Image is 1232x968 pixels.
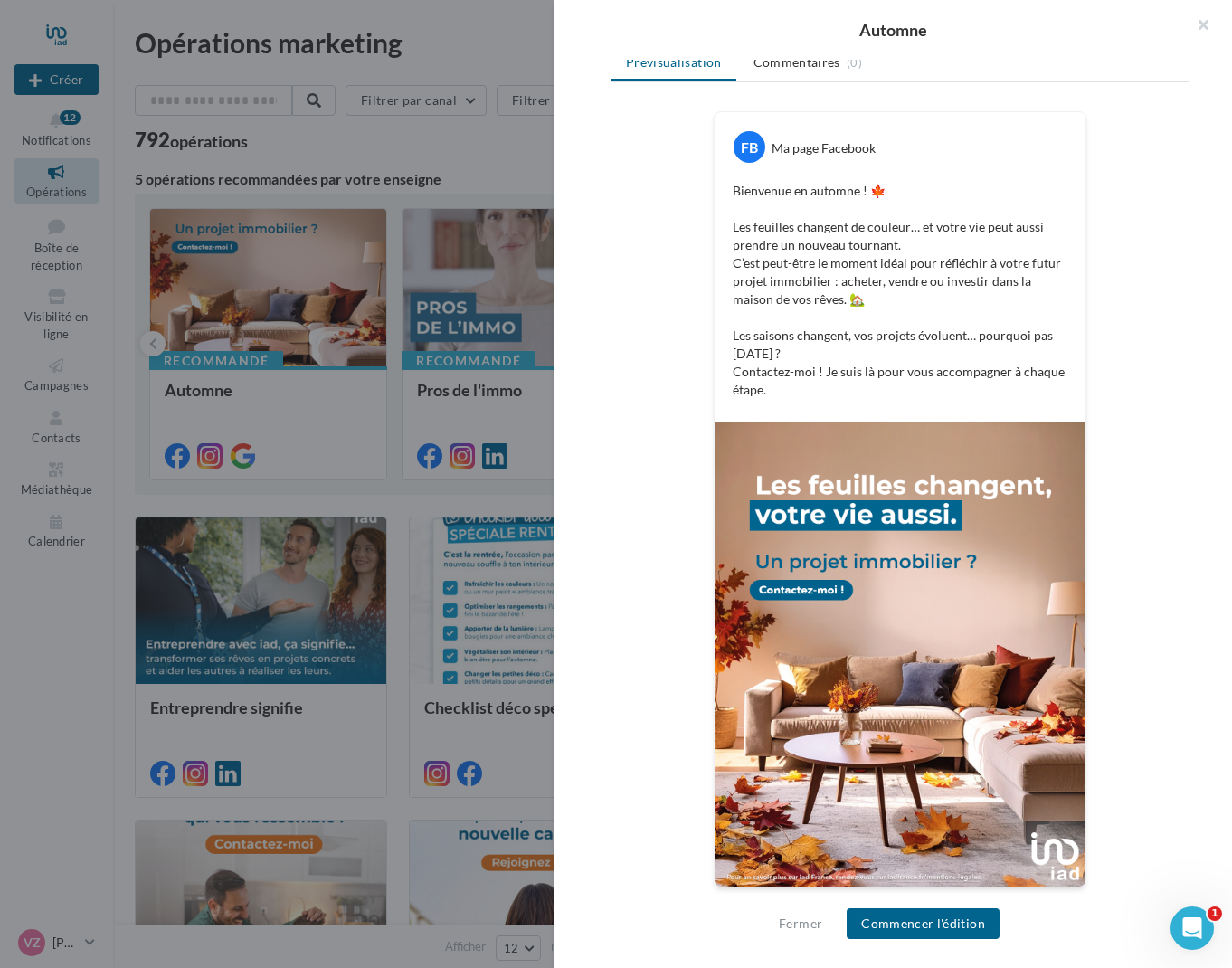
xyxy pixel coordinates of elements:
[583,22,1203,38] div: Automne
[847,908,1000,939] button: Commencer l'édition
[1208,906,1222,921] span: 1
[847,55,862,70] span: (0)
[714,887,1086,911] div: La prévisualisation est non-contractuelle
[772,139,876,157] div: Ma page Facebook
[733,182,1067,399] p: Bienvenue en automne ! 🍁 Les feuilles changent de couleur… et votre vie peut aussi prendre un nou...
[734,131,765,163] div: FB
[1170,906,1214,950] iframe: Intercom live chat
[772,913,829,935] button: Fermer
[753,53,840,71] span: Commentaires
